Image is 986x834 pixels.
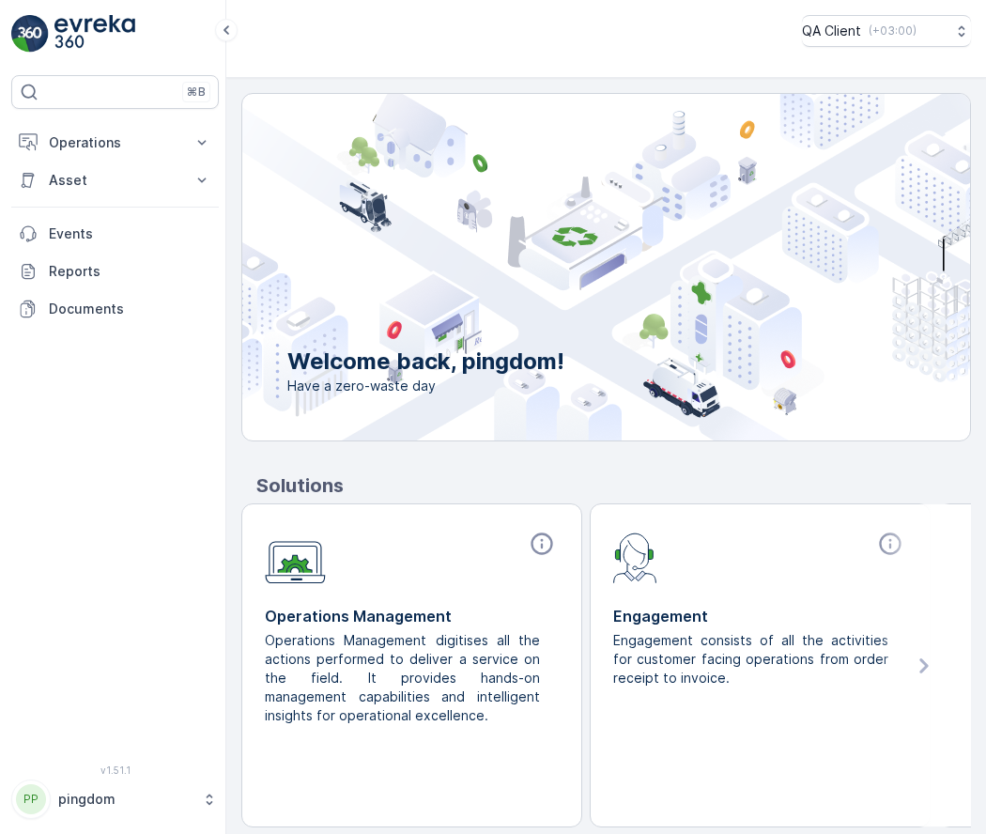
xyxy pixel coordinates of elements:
span: v 1.51.1 [11,764,219,776]
p: Events [49,224,211,243]
button: QA Client(+03:00) [802,15,971,47]
img: module-icon [613,531,657,583]
p: ⌘B [187,85,206,100]
p: Welcome back, pingdom! [287,347,564,377]
button: Operations [11,124,219,162]
div: PP [16,784,46,814]
button: PPpingdom [11,780,219,819]
p: Asset [49,171,181,190]
a: Reports [11,253,219,290]
p: QA Client [802,22,861,40]
p: Solutions [256,471,971,500]
span: Have a zero-waste day [287,377,564,395]
button: Asset [11,162,219,199]
img: logo [11,15,49,53]
p: ( +03:00 ) [869,23,917,39]
a: Events [11,215,219,253]
p: Engagement consists of all the activities for customer facing operations from order receipt to in... [613,631,892,687]
p: Operations Management [265,605,559,627]
p: Reports [49,262,211,281]
p: Engagement [613,605,907,627]
img: module-icon [265,531,326,584]
img: city illustration [158,94,970,440]
a: Documents [11,290,219,328]
p: pingdom [58,790,193,809]
p: Operations [49,133,181,152]
img: logo_light-DOdMpM7g.png [54,15,135,53]
p: Operations Management digitises all the actions performed to deliver a service on the field. It p... [265,631,544,725]
p: Documents [49,300,211,318]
